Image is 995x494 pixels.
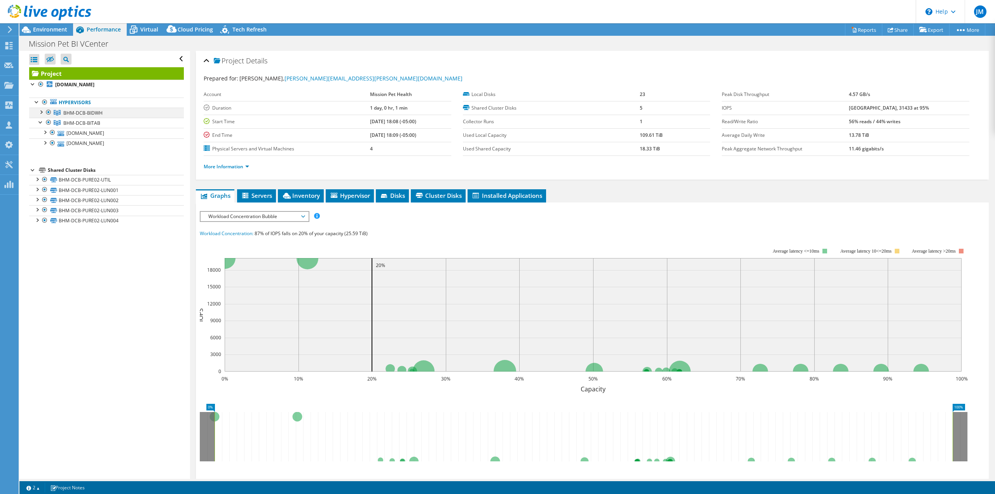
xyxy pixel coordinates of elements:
a: [DOMAIN_NAME] [29,128,184,138]
b: 109.61 TiB [640,132,663,138]
a: [DOMAIN_NAME] [29,138,184,148]
label: Start Time [204,118,370,126]
label: Read/Write Ratio [722,118,849,126]
a: [PERSON_NAME][EMAIL_ADDRESS][PERSON_NAME][DOMAIN_NAME] [285,75,463,82]
span: Graphs [200,192,230,199]
b: [GEOGRAPHIC_DATA], 31433 at 95% [849,105,929,111]
a: [DOMAIN_NAME] [29,80,184,90]
span: Workload Concentration Bubble [204,212,304,221]
text: 20% [376,262,385,269]
b: [DATE] 18:08 (-05:00) [370,118,416,125]
a: BHM-DCB-PURE02-LUN004 [29,216,184,226]
span: JM [974,5,986,18]
span: Project [214,57,244,65]
svg: \n [925,8,932,15]
text: 6000 [210,334,221,341]
b: [DOMAIN_NAME] [55,81,94,88]
span: Workload Concentration: [200,230,253,237]
b: 11.46 gigabits/s [849,145,884,152]
text: 40% [515,375,524,382]
text: 0 [218,368,221,375]
text: 15000 [207,283,221,290]
span: Tech Refresh [232,26,267,33]
span: Servers [241,192,272,199]
label: Shared Cluster Disks [463,104,640,112]
h1: Mission Pet BI VCenter [25,40,120,48]
label: Collector Runs [463,118,640,126]
b: 5 [640,105,642,111]
a: More [949,24,985,36]
text: 18000 [207,267,221,273]
b: 1 day, 0 hr, 1 min [370,105,408,111]
text: IOPS [196,308,205,321]
a: Project [29,67,184,80]
span: Cloud Pricing [178,26,213,33]
label: IOPS [722,104,849,112]
span: BHM-DCB-BITAB [63,120,100,126]
label: Used Shared Capacity [463,145,640,153]
a: BHM-DCB-BITAB [29,118,184,128]
label: Local Disks [463,91,640,98]
span: Details [246,56,267,65]
b: 4.57 GB/s [849,91,870,98]
label: Peak Aggregate Network Throughput [722,145,849,153]
text: 80% [810,375,819,382]
span: Hypervisor [330,192,370,199]
text: 3000 [210,351,221,358]
label: End Time [204,131,370,139]
text: 60% [662,375,672,382]
text: 9000 [210,317,221,324]
tspan: Average latency 10<=20ms [840,248,892,254]
a: 2 [21,483,45,492]
span: BHM-DCB-BIDWH [63,110,103,116]
b: 23 [640,91,645,98]
b: 1 [640,118,642,125]
label: Physical Servers and Virtual Machines [204,145,370,153]
text: 30% [441,375,450,382]
a: Export [913,24,950,36]
a: Project Notes [45,483,90,492]
span: Cluster Disks [415,192,462,199]
b: [DATE] 18:09 (-05:00) [370,132,416,138]
text: Capacity [581,385,606,393]
div: Shared Cluster Disks [48,166,184,175]
text: 10% [294,375,303,382]
b: 18.33 TiB [640,145,660,152]
text: 100% [956,375,968,382]
b: Mission Pet Health [370,91,412,98]
label: Account [204,91,370,98]
a: BHM-DCB-PURE02-LUN003 [29,205,184,215]
b: 56% reads / 44% writes [849,118,901,125]
label: Average Daily Write [722,131,849,139]
a: Share [882,24,914,36]
text: 90% [883,375,892,382]
label: Peak Disk Throughput [722,91,849,98]
a: BHM-DCB-PURE02-UTIL [29,175,184,185]
text: 50% [588,375,598,382]
span: Performance [87,26,121,33]
label: Used Local Capacity [463,131,640,139]
text: Average latency >20ms [912,248,956,254]
a: BHM-DCB-PURE02-LUN002 [29,195,184,205]
a: BHM-DCB-BIDWH [29,108,184,118]
a: Reports [845,24,882,36]
span: Installed Applications [471,192,542,199]
text: 70% [736,375,745,382]
text: 0% [222,375,228,382]
label: Duration [204,104,370,112]
span: Disks [380,192,405,199]
text: 20% [367,375,377,382]
label: Prepared for: [204,75,238,82]
text: 12000 [207,300,221,307]
span: [PERSON_NAME], [239,75,463,82]
a: More Information [204,163,249,170]
b: 4 [370,145,373,152]
a: BHM-DCB-PURE02-LUN001 [29,185,184,195]
span: 87% of IOPS falls on 20% of your capacity (25.59 TiB) [255,230,368,237]
span: Environment [33,26,67,33]
span: Virtual [140,26,158,33]
tspan: Average latency <=10ms [773,248,819,254]
b: 13.78 TiB [849,132,869,138]
a: Hypervisors [29,98,184,108]
span: Inventory [282,192,320,199]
